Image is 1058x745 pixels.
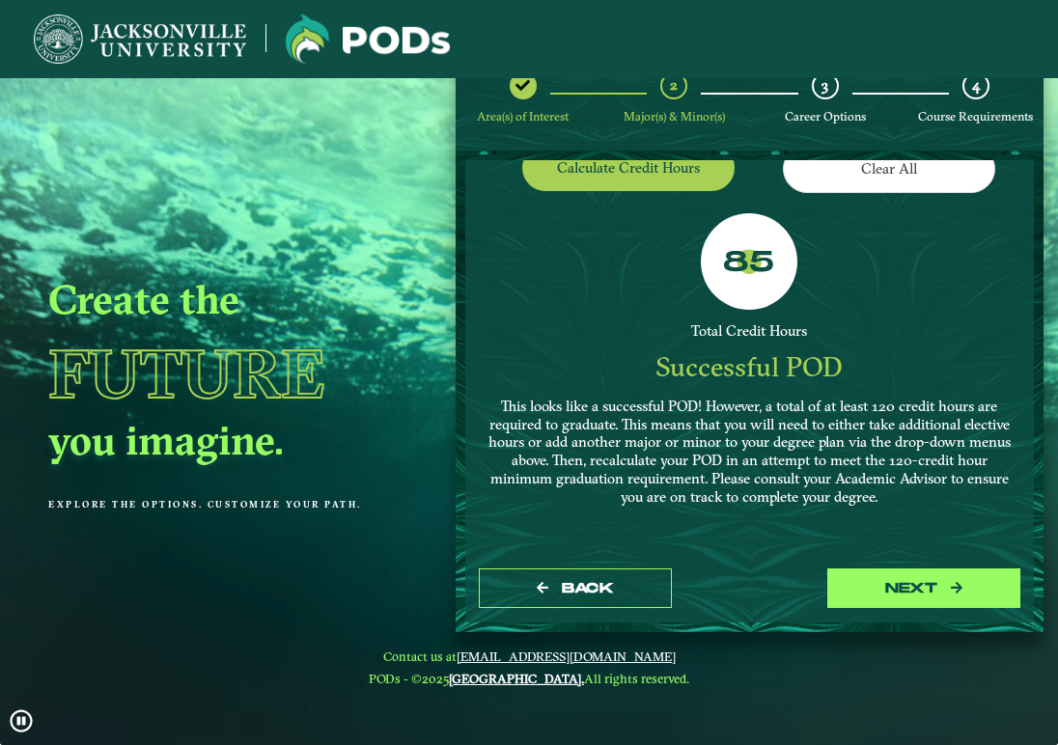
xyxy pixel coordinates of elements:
[486,322,1014,341] div: Total Credit Hours
[522,145,735,190] button: Calculate credit hours
[624,109,725,124] span: Major(s) & Minor(s)
[486,350,1014,384] div: Successful POD
[562,580,613,596] span: Back
[457,648,676,664] a: [EMAIL_ADDRESS][DOMAIN_NAME]
[48,415,406,465] h2: you imagine.
[486,398,1014,507] p: This looks like a successful POD! However, a total of at least 120 credit hours are required to g...
[827,568,1020,608] button: next
[918,109,1033,124] span: Course Requirements
[286,14,450,64] img: Jacksonville University logo
[48,274,406,324] h2: Create the
[723,245,774,282] label: 85
[670,76,678,95] span: 2
[785,109,866,124] span: Career Options
[477,109,569,124] span: Area(s) of Interest
[479,568,672,608] button: Back
[783,145,995,192] button: Clear All
[369,671,689,686] span: PODs - ©2025 All rights reserved.
[821,76,828,95] span: 3
[48,499,406,510] p: Explore the options. Customize your path.
[48,331,406,415] h1: Future
[369,648,689,664] span: Contact us at
[972,76,980,95] span: 4
[34,14,246,64] img: Jacksonville University logo
[449,671,584,686] a: [GEOGRAPHIC_DATA].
